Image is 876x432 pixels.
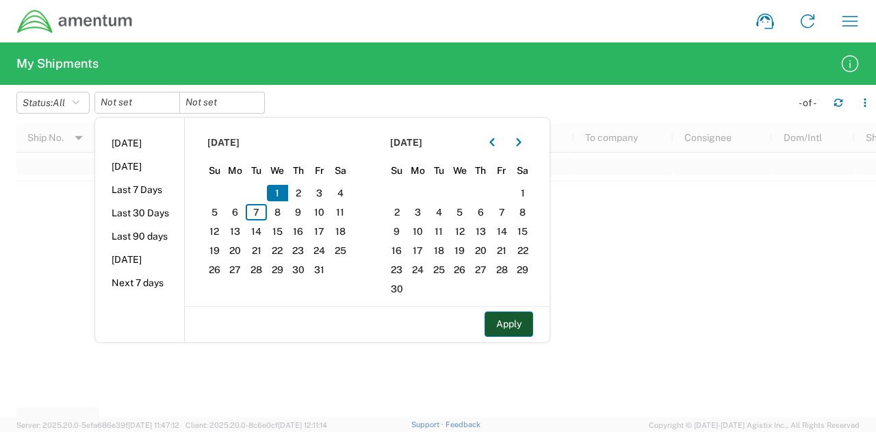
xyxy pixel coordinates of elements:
[309,164,330,177] span: Fr
[95,178,184,201] li: Last 7 Days
[428,242,450,259] span: 18
[330,185,351,201] span: 4
[470,204,491,220] span: 6
[428,262,450,278] span: 25
[16,55,99,72] h2: My Shipments
[267,204,288,220] span: 8
[225,204,246,220] span: 6
[512,262,533,278] span: 29
[470,164,491,177] span: Th
[278,421,327,429] span: [DATE] 12:11:14
[288,223,309,240] span: 16
[128,421,179,429] span: [DATE] 11:47:12
[491,164,513,177] span: Fr
[267,164,288,177] span: We
[330,223,351,240] span: 18
[288,262,309,278] span: 30
[491,223,513,240] span: 14
[512,223,533,240] span: 15
[387,204,408,220] span: 2
[95,225,184,248] li: Last 90 days
[204,164,225,177] span: Su
[387,281,408,297] span: 30
[407,204,428,220] span: 3
[95,131,184,155] li: [DATE]
[246,164,267,177] span: Tu
[204,223,225,240] span: 12
[204,242,225,259] span: 19
[449,204,470,220] span: 5
[288,242,309,259] span: 23
[491,204,513,220] span: 7
[407,223,428,240] span: 10
[330,164,351,177] span: Sa
[449,242,470,259] span: 19
[428,223,450,240] span: 11
[390,136,422,149] span: [DATE]
[330,242,351,259] span: 25
[491,262,513,278] span: 28
[387,262,408,278] span: 23
[16,421,179,429] span: Server: 2025.20.0-5efa686e39f
[246,204,267,220] span: 7
[267,242,288,259] span: 22
[288,164,309,177] span: Th
[485,312,533,337] button: Apply
[387,223,408,240] span: 9
[267,262,288,278] span: 29
[246,242,267,259] span: 21
[428,204,450,220] span: 4
[225,242,246,259] span: 20
[309,223,330,240] span: 17
[407,262,428,278] span: 24
[470,223,491,240] span: 13
[204,204,225,220] span: 5
[95,271,184,294] li: Next 7 days
[246,223,267,240] span: 14
[95,248,184,271] li: [DATE]
[95,92,179,113] input: Not set
[16,9,133,34] img: dyncorp
[16,92,90,114] button: Status:All
[267,185,288,201] span: 1
[387,242,408,259] span: 16
[449,164,470,177] span: We
[407,164,428,177] span: Mo
[649,419,860,431] span: Copyright © [DATE]-[DATE] Agistix Inc., All Rights Reserved
[512,242,533,259] span: 22
[387,164,408,177] span: Su
[470,242,491,259] span: 20
[512,185,533,201] span: 1
[491,242,513,259] span: 21
[288,185,309,201] span: 2
[246,262,267,278] span: 28
[95,155,184,178] li: [DATE]
[428,164,450,177] span: Tu
[267,223,288,240] span: 15
[225,164,246,177] span: Mo
[309,204,330,220] span: 10
[446,420,480,429] a: Feedback
[309,185,330,201] span: 3
[512,204,533,220] span: 8
[449,262,470,278] span: 26
[411,420,446,429] a: Support
[470,262,491,278] span: 27
[180,92,264,113] input: Not set
[309,242,330,259] span: 24
[225,223,246,240] span: 13
[799,97,823,109] div: - of -
[288,204,309,220] span: 9
[225,262,246,278] span: 27
[95,201,184,225] li: Last 30 Days
[512,164,533,177] span: Sa
[53,97,65,108] span: All
[330,204,351,220] span: 11
[204,262,225,278] span: 26
[309,262,330,278] span: 31
[449,223,470,240] span: 12
[185,421,327,429] span: Client: 2025.20.0-8c6e0cf
[207,136,240,149] span: [DATE]
[407,242,428,259] span: 17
